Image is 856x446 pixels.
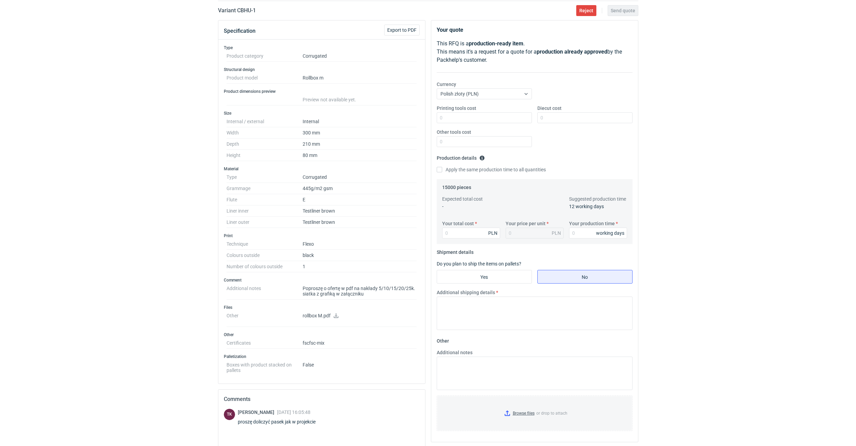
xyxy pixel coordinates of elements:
[224,277,420,283] h3: Comment
[442,203,500,210] p: -
[303,217,417,228] dd: Testliner brown
[224,111,420,116] h3: Size
[437,40,633,64] p: This RFQ is a . This means it's a request for a quote for a by the Packhelp's customer.
[227,72,303,84] dt: Product model
[569,220,615,227] label: Your production time
[224,305,420,310] h3: Files
[227,217,303,228] dt: Liner outer
[224,354,420,359] h3: Palletization
[227,359,303,373] dt: Boxes with product stacked on pallets
[303,283,417,300] dd: Poproszę o ofertę w pdf na nakłady 5/10/15/20/25k. siatka z grafiką w załączniku
[224,409,235,420] div: Tomasz Kubiak
[437,335,449,344] legend: Other
[569,203,627,210] p: 12 working days
[611,8,635,13] span: Send quote
[303,250,417,261] dd: black
[608,5,638,16] button: Send quote
[227,337,303,349] dt: Certificates
[303,359,417,373] dd: False
[227,116,303,127] dt: Internal / external
[227,205,303,217] dt: Liner inner
[437,261,521,267] label: Do you plan to ship the items on pallets?
[224,89,420,94] h3: Product dimensions preview
[227,139,303,150] dt: Depth
[303,194,417,205] dd: E
[437,396,632,431] label: or drop to attach
[440,91,479,97] span: Polish złoty (PLN)
[238,409,277,415] span: [PERSON_NAME]
[227,194,303,205] dt: Flute
[224,395,420,403] h2: Comments
[238,418,324,425] div: proszę doliczyć pasek jak w projekcie
[442,228,500,239] input: 0
[227,51,303,62] dt: Product category
[227,283,303,300] dt: Additional notes
[437,81,456,88] label: Currency
[506,220,546,227] label: Your price per unit
[569,196,626,202] label: Suggested production time
[224,67,420,72] h3: Structural design
[277,409,310,415] span: [DATE] 16:05:48
[442,220,474,227] label: Your total cost
[303,337,417,349] dd: fsc fsc-mix
[537,112,633,123] input: 0
[303,139,417,150] dd: 210 mm
[303,183,417,194] dd: 445g/m2 gsm
[224,332,420,337] h3: Other
[442,182,471,190] legend: 15000 pieces
[488,230,497,236] div: PLN
[224,233,420,239] h3: Print
[469,40,523,47] strong: production-ready item
[579,8,593,13] span: Reject
[303,116,417,127] dd: Internal
[303,313,417,319] p: rollbox M.pdf
[576,5,596,16] button: Reject
[227,127,303,139] dt: Width
[227,172,303,183] dt: Type
[387,28,417,32] span: Export to PDF
[437,27,463,33] strong: Your quote
[224,45,420,51] h3: Type
[303,150,417,161] dd: 80 mm
[537,105,562,112] label: Diecut cost
[437,105,476,112] label: Printing tools cost
[537,270,633,284] label: No
[437,136,532,147] input: 0
[303,97,356,102] span: Preview not available yet.
[227,150,303,161] dt: Height
[303,127,417,139] dd: 300 mm
[227,239,303,250] dt: Technique
[437,153,485,161] legend: Production details
[437,112,532,123] input: 0
[224,23,256,39] button: Specification
[437,270,532,284] label: Yes
[218,6,256,15] h2: Variant CBHU - 1
[227,183,303,194] dt: Grammage
[224,166,420,172] h3: Material
[437,247,474,255] legend: Shipment details
[303,261,417,272] dd: 1
[303,239,417,250] dd: Flexo
[303,172,417,183] dd: Corrugated
[596,230,624,236] div: working days
[303,51,417,62] dd: Corrugated
[437,349,473,356] label: Additional notes
[303,72,417,84] dd: Rollbox m
[569,228,627,239] input: 0
[384,25,420,35] button: Export to PDF
[227,261,303,272] dt: Number of colours outside
[227,310,303,327] dt: Other
[552,230,561,236] div: PLN
[303,205,417,217] dd: Testliner brown
[437,289,495,296] label: Additional shipping details
[437,129,471,135] label: Other tools cost
[437,166,546,173] label: Apply the same production time to all quantities
[227,250,303,261] dt: Colours outside
[442,196,483,202] label: Expected total cost
[224,409,235,420] figcaption: TK
[537,48,607,55] strong: production already approved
